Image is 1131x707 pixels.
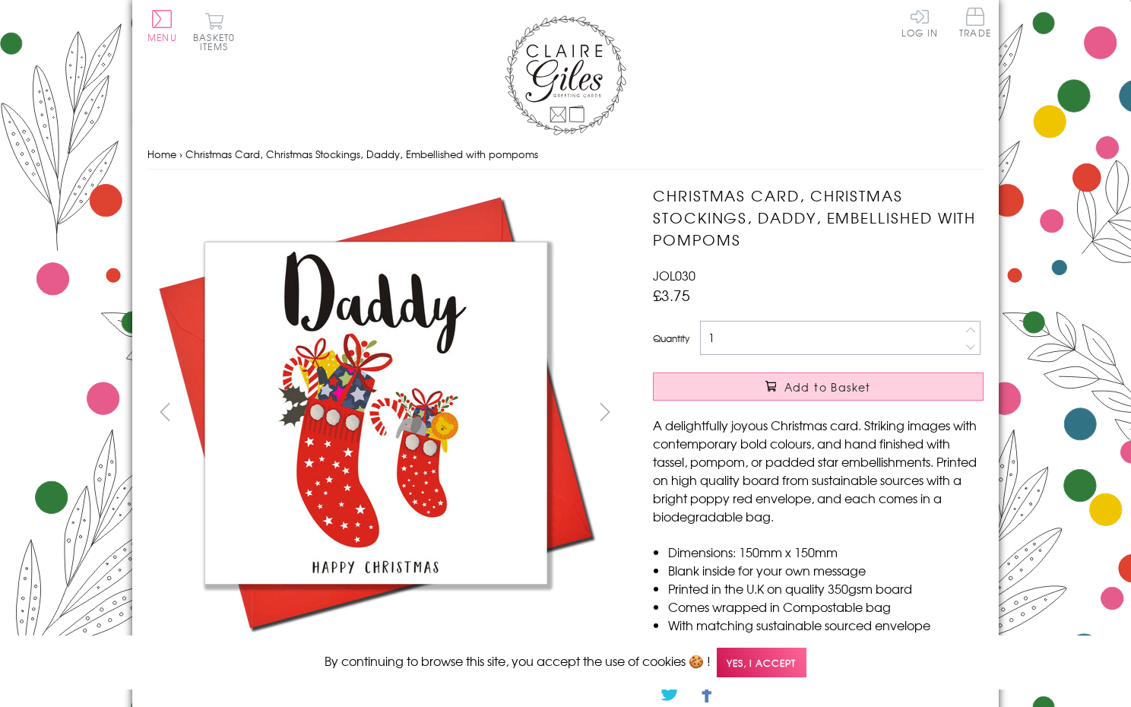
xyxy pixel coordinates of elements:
[668,616,984,634] li: With matching sustainable sourced envelope
[147,395,182,429] button: prev
[505,15,626,135] img: Claire Giles Greetings Cards
[147,147,176,161] a: Home
[147,139,984,170] nav: breadcrumbs
[623,185,1079,641] img: Christmas Card, Christmas Stockings, Daddy, Embellished with pompoms
[959,8,991,37] span: Trade
[653,284,690,306] span: £3.75
[668,598,984,616] li: Comes wrapped in Compostable bag
[653,373,984,401] button: Add to Basket
[653,331,689,345] label: Quantity
[653,416,984,525] p: A delightfully joyous Christmas card. Striking images with contemporary bold colours, and hand fi...
[653,185,984,250] h1: Christmas Card, Christmas Stockings, Daddy, Embellished with pompoms
[901,8,938,37] a: Log In
[668,634,984,652] li: Can be sent with Royal Mail standard letter stamps
[959,8,991,40] a: Trade
[588,395,623,429] button: next
[668,579,984,598] li: Printed in the U.K on quality 350gsm board
[668,561,984,579] li: Blank inside for your own message
[784,379,871,395] span: Add to Basket
[193,12,235,51] button: Basket0 items
[147,10,177,42] button: Menu
[668,543,984,561] li: Dimensions: 150mm x 150mm
[653,266,695,284] span: JOL030
[185,147,538,161] span: Christmas Card, Christmas Stockings, Daddy, Embellished with pompoms
[147,185,604,641] img: Christmas Card, Christmas Stockings, Daddy, Embellished with pompoms
[717,648,806,677] span: Yes, I accept
[179,147,182,161] span: ›
[147,30,177,44] span: Menu
[200,30,235,53] span: 0 items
